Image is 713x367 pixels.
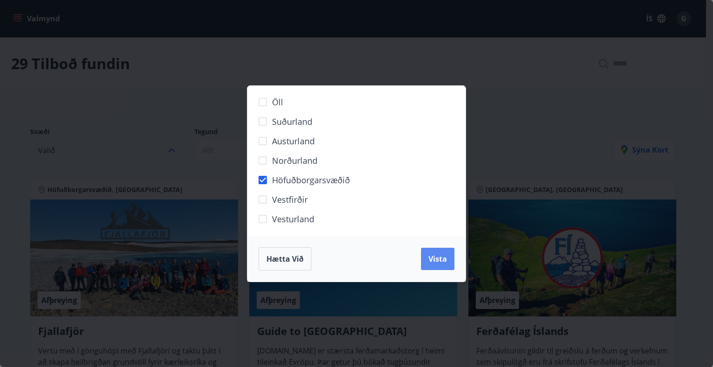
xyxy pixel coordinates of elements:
[272,174,350,186] span: Höfuðborgarsvæðið
[272,155,318,167] span: Norðurland
[272,193,308,206] span: Vestfirðir
[259,247,311,270] button: Hætta við
[272,213,314,225] span: Vesturland
[272,135,315,147] span: Austurland
[428,254,447,264] span: Vista
[266,254,304,264] span: Hætta við
[421,248,454,270] button: Vista
[272,116,312,128] span: Suðurland
[272,96,283,108] span: Öll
